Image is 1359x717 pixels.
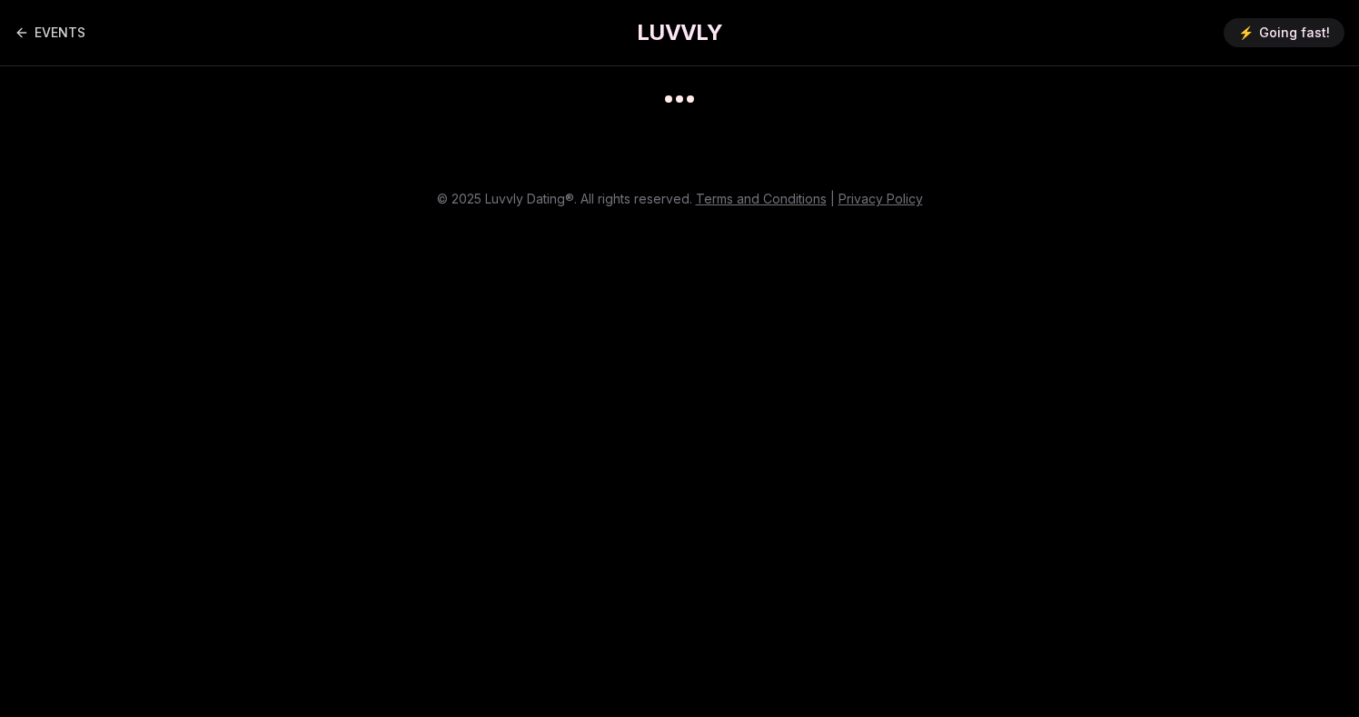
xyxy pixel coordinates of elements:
[1259,24,1330,42] span: Going fast!
[830,191,835,206] span: |
[696,191,827,206] a: Terms and Conditions
[1238,24,1254,42] span: ⚡️
[838,191,923,206] a: Privacy Policy
[637,18,722,47] a: LUVVLY
[15,15,85,51] a: Back to events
